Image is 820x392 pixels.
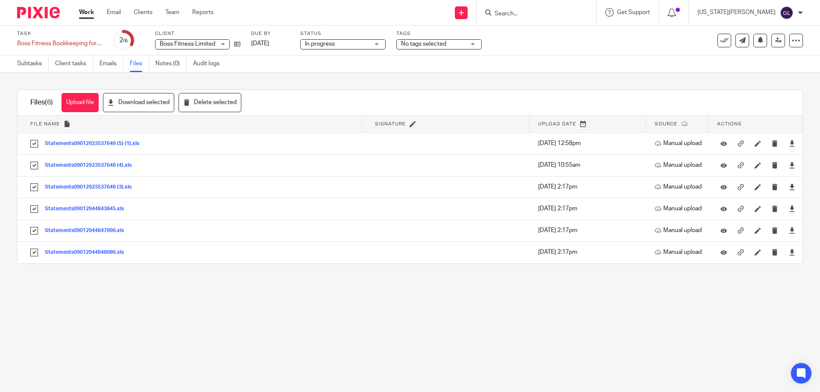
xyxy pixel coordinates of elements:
[165,8,179,17] a: Team
[538,226,642,235] p: [DATE] 2:17pm
[251,30,290,37] label: Due by
[17,30,102,37] label: Task
[26,223,42,239] input: Select
[538,183,642,191] p: [DATE] 2:17pm
[780,6,794,20] img: svg%3E
[617,9,650,15] span: Get Support
[300,30,386,37] label: Status
[494,10,571,18] input: Search
[396,30,482,37] label: Tags
[17,7,60,18] img: Pixie
[789,139,795,148] a: Download
[130,55,149,72] a: Files
[251,41,269,46] span: [DATE]
[655,183,704,191] p: Manual upload
[655,122,677,126] span: Source
[192,8,214,17] a: Reports
[305,41,335,47] span: In progress
[538,139,642,148] p: [DATE] 12:58pm
[160,41,215,47] span: Boss Fitness Limited
[655,139,704,148] p: Manual upload
[26,157,42,174] input: Select
[789,248,795,256] a: Download
[655,226,704,235] p: Manual upload
[538,248,642,256] p: [DATE] 2:17pm
[538,122,576,126] span: Upload date
[789,161,795,169] a: Download
[655,204,704,213] p: Manual upload
[401,41,446,47] span: No tags selected
[655,248,704,256] p: Manual upload
[155,55,187,72] a: Notes (0)
[789,204,795,213] a: Download
[107,8,121,17] a: Email
[30,98,53,107] h1: Files
[45,184,138,190] button: Statements09012923537648 (3).xls
[697,8,776,17] p: [US_STATE][PERSON_NAME]
[717,122,742,126] span: Actions
[45,141,146,147] button: Statements09012923537648 (5) (1).xls
[30,122,60,126] span: File name
[26,244,42,261] input: Select
[45,228,130,234] button: Statements09012944847896.xls
[375,122,406,126] span: Signature
[103,93,174,112] button: Download selected
[26,136,42,152] input: Select
[26,201,42,217] input: Select
[100,55,123,72] a: Emails
[193,55,226,72] a: Audit logs
[17,39,102,48] div: Boss Fitness Bookkeeping for YE 2025
[123,38,128,43] small: /6
[17,55,49,72] a: Subtasks
[119,35,128,45] div: 2
[789,226,795,235] a: Download
[179,93,241,112] button: Delete selected
[79,8,94,17] a: Work
[134,8,152,17] a: Clients
[45,250,130,256] button: Statements09012944848086.xls
[155,30,240,37] label: Client
[55,55,93,72] a: Client tasks
[789,183,795,191] a: Download
[45,163,138,168] button: Statements09012923537648 (4).xls
[538,204,642,213] p: [DATE] 2:17pm
[45,99,53,106] span: (6)
[45,206,130,212] button: Statements09012944843845.xls
[655,161,704,169] p: Manual upload
[61,93,99,112] button: Upload file
[538,161,642,169] p: [DATE] 10:55am
[26,179,42,195] input: Select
